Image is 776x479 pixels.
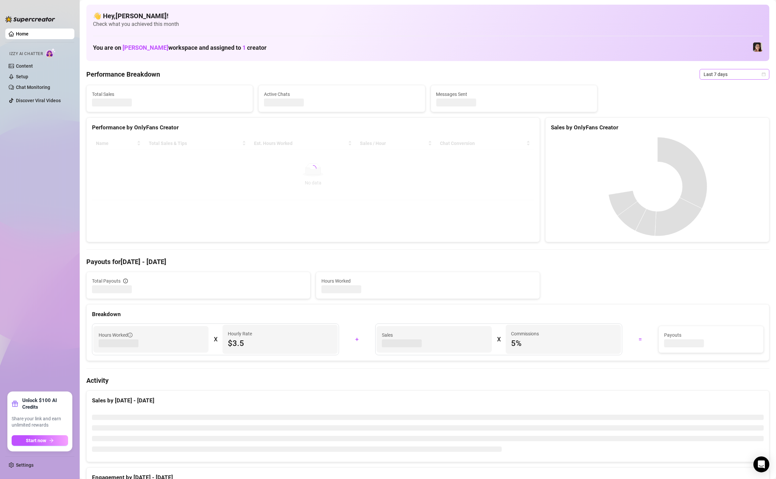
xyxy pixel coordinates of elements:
[92,310,764,319] div: Breakdown
[497,334,500,345] div: X
[99,331,132,339] span: Hours Worked
[626,334,654,345] div: =
[511,338,616,349] span: 5 %
[228,338,332,349] span: $3.5
[753,42,762,52] img: Luna
[382,331,486,339] span: Sales
[92,123,534,132] div: Performance by OnlyFans Creator
[16,63,33,69] a: Content
[704,69,765,79] span: Last 7 days
[12,416,68,429] span: Share your link and earn unlimited rewards
[664,331,758,339] span: Payouts
[551,123,764,132] div: Sales by OnlyFans Creator
[45,48,56,58] img: AI Chatter
[5,16,55,23] img: logo-BBDzfeDw.svg
[762,72,766,76] span: calendar
[321,277,534,285] span: Hours Worked
[123,279,128,283] span: info-circle
[309,164,317,172] span: loading
[12,400,18,407] span: gift
[93,21,763,28] span: Check what you achieved this month
[92,91,247,98] span: Total Sales
[12,435,68,446] button: Start nowarrow-right
[16,74,28,79] a: Setup
[86,70,160,79] h4: Performance Breakdown
[343,334,371,345] div: +
[93,44,267,51] h1: You are on workspace and assigned to creator
[16,31,29,36] a: Home
[86,257,769,266] h4: Payouts for [DATE] - [DATE]
[49,438,54,443] span: arrow-right
[753,456,769,472] div: Open Intercom Messenger
[16,98,61,103] a: Discover Viral Videos
[128,333,132,337] span: info-circle
[9,51,43,57] span: Izzy AI Chatter
[22,397,68,410] strong: Unlock $100 AI Credits
[214,334,217,345] div: X
[16,462,34,468] a: Settings
[93,11,763,21] h4: 👋 Hey, [PERSON_NAME] !
[86,376,769,385] h4: Activity
[26,438,46,443] span: Start now
[436,91,592,98] span: Messages Sent
[16,85,50,90] a: Chat Monitoring
[242,44,246,51] span: 1
[228,330,252,337] article: Hourly Rate
[92,277,121,285] span: Total Payouts
[123,44,168,51] span: [PERSON_NAME]
[264,91,419,98] span: Active Chats
[511,330,539,337] article: Commissions
[92,396,764,405] div: Sales by [DATE] - [DATE]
